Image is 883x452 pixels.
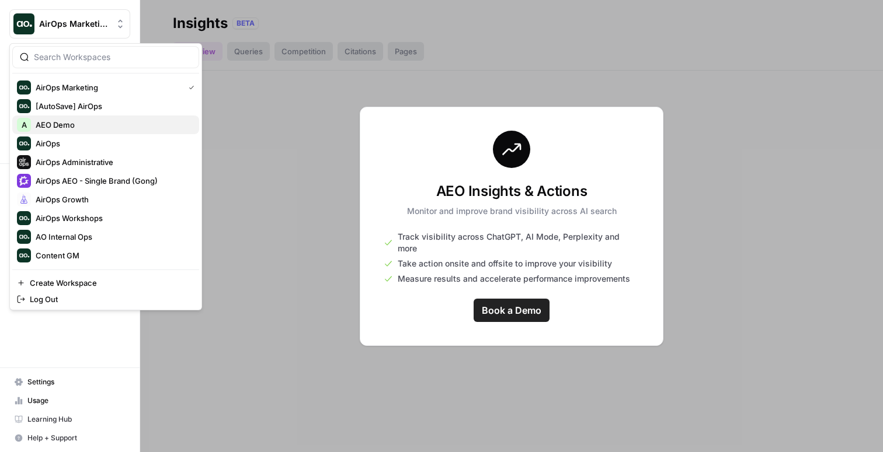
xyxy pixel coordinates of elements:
[39,18,110,30] span: AirOps Marketing
[9,9,130,38] button: Workspace: AirOps Marketing
[9,373,130,391] a: Settings
[17,174,31,188] img: AirOps AEO - Single Brand (Gong) Logo
[36,156,190,168] span: AirOps Administrative
[30,277,190,289] span: Create Workspace
[34,51,192,63] input: Search Workspaces
[36,194,190,205] span: AirOps Growth
[9,391,130,410] a: Usage
[9,43,202,310] div: Workspace: AirOps Marketing
[27,414,125,425] span: Learning Hub
[13,13,34,34] img: AirOps Marketing Logo
[398,231,639,254] span: Track visibility across ChatGPT, AI Mode, Perplexity and more
[36,175,190,187] span: AirOps AEO - Single Brand (Gong)
[482,303,541,317] span: Book a Demo
[9,429,130,447] button: Help + Support
[22,119,27,131] span: A
[27,433,125,443] span: Help + Support
[17,248,31,262] img: Content GM Logo
[36,82,179,93] span: AirOps Marketing
[17,136,31,150] img: AirOps Logo
[407,182,617,201] h3: AEO Insights & Actions
[9,410,130,429] a: Learning Hub
[27,395,125,406] span: Usage
[17,99,31,113] img: [AutoSave] AirOps Logo
[398,273,630,285] span: Measure results and accelerate performance improvements
[17,230,31,244] img: AO Internal Ops Logo
[27,377,125,387] span: Settings
[36,119,190,131] span: AEO Demo
[36,250,190,261] span: Content GM
[398,258,612,269] span: Take action onsite and offsite to improve your visibility
[36,138,190,149] span: AirOps
[17,155,31,169] img: AirOps Administrative Logo
[12,275,199,291] a: Create Workspace
[17,211,31,225] img: AirOps Workshops Logo
[474,299,550,322] a: Book a Demo
[407,205,617,217] p: Monitor and improve brand visibility across AI search
[17,80,31,94] img: AirOps Marketing Logo
[12,291,199,307] a: Log Out
[36,231,190,243] span: AO Internal Ops
[36,100,190,112] span: [AutoSave] AirOps
[30,293,190,305] span: Log Out
[17,192,31,206] img: AirOps Growth Logo
[36,212,190,224] span: AirOps Workshops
